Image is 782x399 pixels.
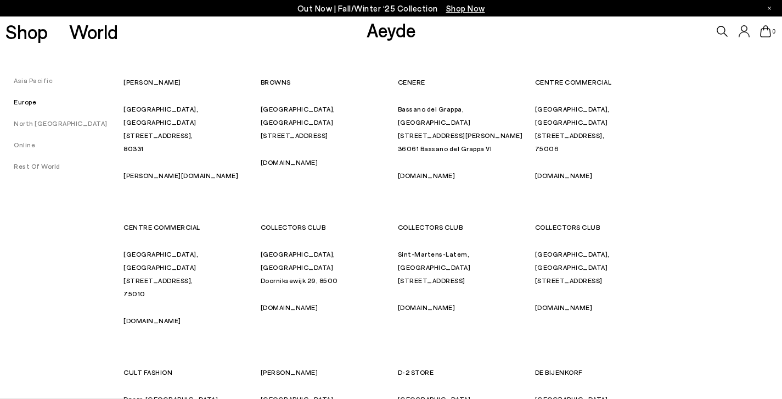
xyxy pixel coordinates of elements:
[261,247,387,287] p: [GEOGRAPHIC_DATA], [GEOGRAPHIC_DATA] Doorniksewijk 29, 8500
[535,171,593,179] a: [DOMAIN_NAME]
[398,365,524,379] p: D-2 STORE
[535,102,661,155] p: [GEOGRAPHIC_DATA], [GEOGRAPHIC_DATA] [STREET_ADDRESS], 75006
[261,303,318,311] a: [DOMAIN_NAME]
[123,220,250,234] p: CENTRE COMMERCIAL
[535,365,661,379] p: DE BIJENKORF
[398,303,455,311] a: [DOMAIN_NAME]
[297,2,485,15] p: Out Now | Fall/Winter ‘25 Collection
[446,3,485,13] span: Navigate to /collections/new-in
[123,317,181,324] a: [DOMAIN_NAME]
[261,75,387,88] p: BROWNS
[261,220,387,234] p: COLLECTORS CLUB
[398,247,524,287] p: Sint-Martens-Latem, [GEOGRAPHIC_DATA] [STREET_ADDRESS]
[123,171,238,179] a: [PERSON_NAME][DOMAIN_NAME]
[535,220,661,234] p: COLLECTORS CLUB
[398,102,524,155] p: Bassano del Grappa, [GEOGRAPHIC_DATA] [STREET_ADDRESS][PERSON_NAME] 36061 Bassano del Grappa VI
[5,22,48,41] a: Shop
[771,29,777,35] span: 0
[261,102,387,142] p: [GEOGRAPHIC_DATA], [GEOGRAPHIC_DATA] [STREET_ADDRESS]
[123,365,250,379] p: CULT FASHION
[398,220,524,234] p: COLLECTORS CLUB
[123,247,250,300] p: [GEOGRAPHIC_DATA], [GEOGRAPHIC_DATA] [STREET_ADDRESS], 75010
[261,365,387,379] p: [PERSON_NAME]
[535,303,593,311] a: [DOMAIN_NAME]
[535,75,661,88] p: CENTRE COMMERCIAL
[261,158,318,166] a: [DOMAIN_NAME]
[535,247,661,287] p: [GEOGRAPHIC_DATA], [GEOGRAPHIC_DATA] [STREET_ADDRESS]
[367,18,416,41] a: Aeyde
[398,171,455,179] a: [DOMAIN_NAME]
[398,75,524,88] p: CENERE
[123,75,250,88] p: [PERSON_NAME]
[69,22,118,41] a: World
[123,102,250,155] p: [GEOGRAPHIC_DATA], [GEOGRAPHIC_DATA] [STREET_ADDRESS], 80331
[760,25,771,37] a: 0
